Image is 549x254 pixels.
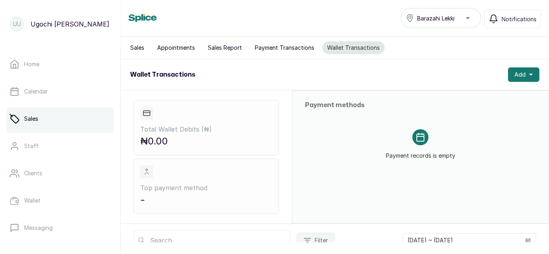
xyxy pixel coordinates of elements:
a: Sales [6,108,114,130]
span: Filter [315,236,328,244]
button: Add [508,67,539,82]
p: ₦0.00 [140,134,272,148]
p: Ugochi [PERSON_NAME] [31,19,109,29]
p: Home [24,60,39,68]
a: Clients [6,162,114,185]
button: Sales Report [203,41,247,54]
a: Messaging [6,217,114,239]
button: Filter [297,233,335,248]
button: Appointments [152,41,200,54]
a: Calendar [6,80,114,103]
h1: Wallet Transactions [130,70,195,79]
h2: Payment methods [305,100,536,110]
a: Wallet [6,189,114,212]
p: Sales [24,115,38,123]
p: Clients [24,169,42,177]
a: Home [6,53,114,75]
p: Staff [24,142,39,150]
p: - [140,193,272,207]
p: Top payment method [140,183,272,193]
p: Wallet [24,197,41,205]
p: Total Wallet Debits ( ₦ ) [140,124,272,134]
button: Wallet Transactions [322,41,385,54]
button: Sales [125,41,149,54]
p: UU [13,20,21,28]
span: Barazahi Lekki [417,14,455,22]
svg: calendar [525,238,531,243]
input: Search [133,230,290,250]
p: Calendar [24,87,48,96]
p: Payment records is empty [386,145,455,160]
button: Barazahi Lekki [401,8,481,28]
button: Payment Transactions [250,41,319,54]
span: Notifications [502,15,537,23]
button: Notifications [484,10,541,28]
span: Add [514,71,526,79]
input: Select date [403,234,520,247]
a: Staff [6,135,114,157]
p: Messaging [24,224,53,232]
